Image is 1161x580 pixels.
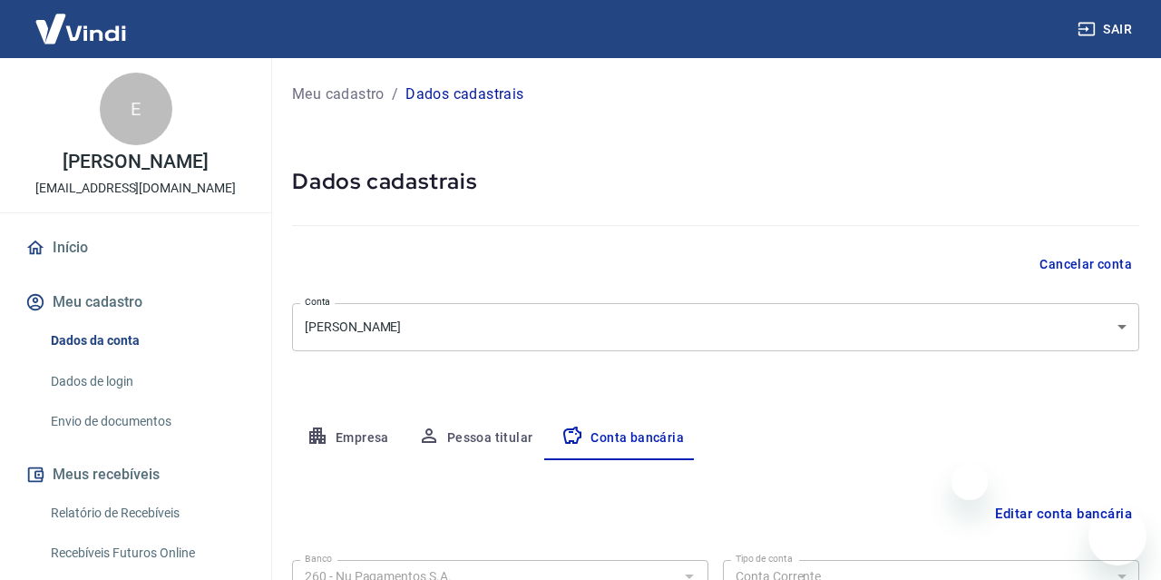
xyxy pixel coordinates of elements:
div: [PERSON_NAME] [292,303,1139,351]
button: Editar conta bancária [988,496,1139,531]
a: Recebíveis Futuros Online [44,535,249,572]
button: Cancelar conta [1032,248,1139,281]
a: Envio de documentos [44,403,249,440]
button: Sair [1074,13,1139,46]
button: Meus recebíveis [22,455,249,495]
label: Banco [305,552,332,565]
div: E [100,73,172,145]
img: Vindi [22,1,140,56]
a: Dados de login [44,363,249,400]
iframe: Fechar mensagem [951,464,988,500]
a: Relatório de Recebíveis [44,495,249,532]
label: Conta [305,295,330,309]
label: Tipo de conta [736,552,793,565]
p: / [392,84,398,105]
a: Início [22,228,249,268]
p: [PERSON_NAME] [63,152,208,172]
a: Meu cadastro [292,84,385,105]
button: Meu cadastro [22,282,249,322]
button: Pessoa titular [404,417,548,460]
h5: Dados cadastrais [292,167,1139,196]
button: Conta bancária [547,417,698,460]
a: Dados da conta [44,322,249,359]
iframe: Botão para abrir a janela de mensagens [1088,507,1146,565]
button: Empresa [292,417,404,460]
p: [EMAIL_ADDRESS][DOMAIN_NAME] [35,179,236,198]
p: Dados cadastrais [405,84,523,105]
